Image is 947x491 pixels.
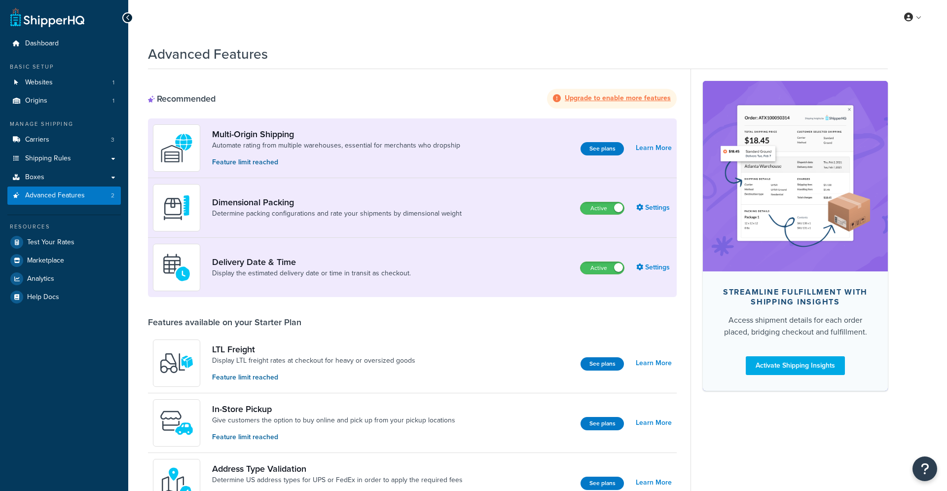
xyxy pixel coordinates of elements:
[212,141,460,151] a: Automate rating from multiple warehouses, essential for merchants who dropship
[27,238,74,247] span: Test Your Rates
[212,475,463,485] a: Determine US address types for UPS or FedEx in order to apply the required fees
[7,187,121,205] li: Advanced Features
[27,275,54,283] span: Analytics
[7,35,121,53] a: Dashboard
[112,78,114,87] span: 1
[212,404,455,415] a: In-Store Pickup
[7,187,121,205] a: Advanced Features2
[212,463,463,474] a: Address Type Validation
[112,97,114,105] span: 1
[212,432,455,443] p: Feature limit reached
[719,287,872,307] div: Streamline Fulfillment with Shipping Insights
[636,356,672,370] a: Learn More
[7,288,121,306] a: Help Docs
[581,142,624,155] button: See plans
[25,136,49,144] span: Carriers
[912,456,937,481] button: Open Resource Center
[636,201,672,215] a: Settings
[159,131,194,165] img: WatD5o0RtDAAAAAElFTkSuQmCC
[159,250,194,285] img: gfkeb5ejjkALwAAAABJRU5ErkJggg==
[27,257,64,265] span: Marketplace
[212,257,411,267] a: Delivery Date & Time
[581,357,624,371] button: See plans
[111,136,114,144] span: 3
[212,197,462,208] a: Dimensional Packing
[581,202,624,214] label: Active
[212,209,462,219] a: Determine packing configurations and rate your shipments by dimensional weight
[212,129,460,140] a: Multi-Origin Shipping
[7,131,121,149] a: Carriers3
[159,406,194,440] img: wfgcfpwTIucLEAAAAASUVORK5CYII=
[148,317,301,328] div: Features available on your Starter Plan
[7,74,121,92] li: Websites
[581,262,624,274] label: Active
[7,92,121,110] a: Origins1
[565,93,671,103] strong: Upgrade to enable more features
[746,356,845,375] a: Activate Shipping Insights
[212,157,460,168] p: Feature limit reached
[636,476,672,490] a: Learn More
[25,173,44,182] span: Boxes
[7,92,121,110] li: Origins
[719,314,872,338] div: Access shipment details for each order placed, bridging checkout and fulfillment.
[111,191,114,200] span: 2
[212,356,415,366] a: Display LTL freight rates at checkout for heavy or oversized goods
[212,268,411,278] a: Display the estimated delivery date or time in transit as checkout.
[148,93,216,104] div: Recommended
[636,416,672,430] a: Learn More
[7,233,121,251] a: Test Your Rates
[718,96,873,257] img: feature-image-si-e24932ea9b9fcd0ff835db86be1ff8d589347e8876e1638d903ea230a36726be.png
[25,78,53,87] span: Websites
[212,344,415,355] a: LTL Freight
[7,168,121,187] a: Boxes
[25,154,71,163] span: Shipping Rules
[581,417,624,430] button: See plans
[636,261,672,274] a: Settings
[212,372,415,383] p: Feature limit reached
[7,252,121,269] a: Marketplace
[7,270,121,288] a: Analytics
[27,293,59,302] span: Help Docs
[7,120,121,128] div: Manage Shipping
[636,141,672,155] a: Learn More
[212,415,455,425] a: Give customers the option to buy online and pick up from your pickup locations
[7,63,121,71] div: Basic Setup
[7,150,121,168] a: Shipping Rules
[25,97,47,105] span: Origins
[25,39,59,48] span: Dashboard
[25,191,85,200] span: Advanced Features
[159,346,194,380] img: y79ZsPf0fXUFUhFXDzUgf+ktZg5F2+ohG75+v3d2s1D9TjoU8PiyCIluIjV41seZevKCRuEjTPPOKHJsQcmKCXGdfprl3L4q7...
[581,477,624,490] button: See plans
[7,74,121,92] a: Websites1
[7,131,121,149] li: Carriers
[148,44,268,64] h1: Advanced Features
[159,190,194,225] img: DTVBYsAAAAAASUVORK5CYII=
[7,223,121,231] div: Resources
